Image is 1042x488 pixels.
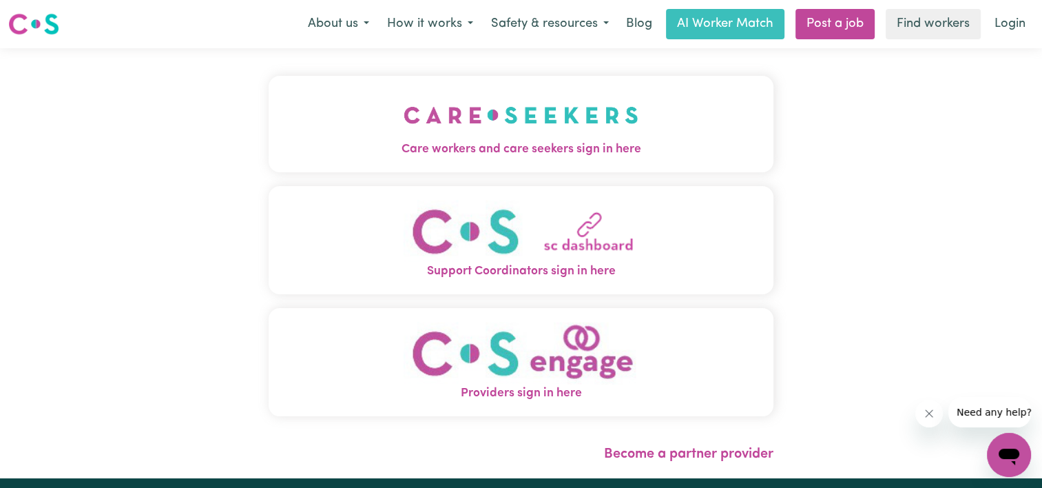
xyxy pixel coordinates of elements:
[8,10,83,21] span: Need any help?
[299,10,378,39] button: About us
[378,10,482,39] button: How it works
[8,12,59,37] img: Careseekers logo
[987,433,1031,477] iframe: Button to launch messaging window
[886,9,981,39] a: Find workers
[269,141,773,159] span: Care workers and care seekers sign in here
[482,10,618,39] button: Safety & resources
[269,263,773,281] span: Support Coordinators sign in here
[8,8,59,40] a: Careseekers logo
[915,400,943,427] iframe: Close message
[269,385,773,403] span: Providers sign in here
[604,447,773,461] a: Become a partner provider
[795,9,875,39] a: Post a job
[269,76,773,172] button: Care workers and care seekers sign in here
[986,9,1034,39] a: Login
[948,397,1031,427] iframe: Message from company
[269,308,773,416] button: Providers sign in here
[666,9,784,39] a: AI Worker Match
[269,186,773,294] button: Support Coordinators sign in here
[618,9,660,39] a: Blog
